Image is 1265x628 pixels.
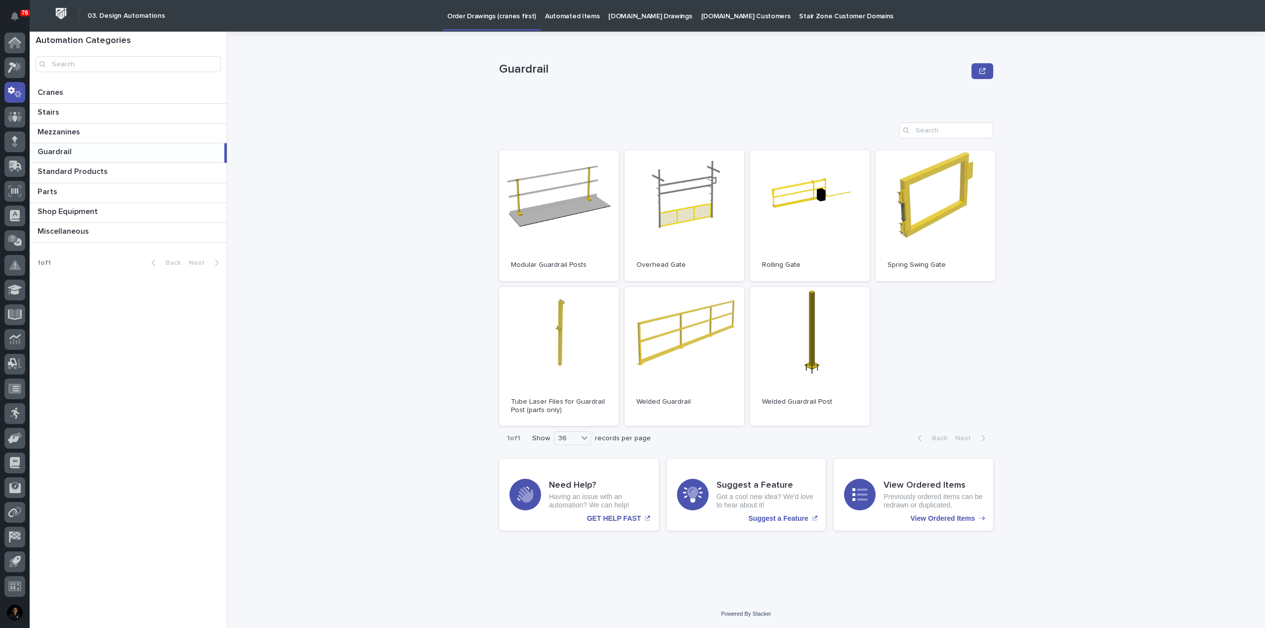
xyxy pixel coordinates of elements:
button: Next [185,258,227,267]
p: Welded Guardrail Post [762,398,858,406]
p: Rolling Gate [762,261,858,269]
a: CranesCranes [30,84,227,104]
a: Welded Guardrail Post [750,287,870,426]
p: GET HELP FAST [587,514,641,523]
p: 76 [22,9,28,16]
a: Spring Swing Gate [876,150,995,281]
p: Mezzanines [38,126,82,137]
p: Cranes [38,86,65,97]
a: GET HELP FAST [499,459,659,531]
h2: 03. Design Automations [87,12,165,20]
h1: Automation Categories [36,36,221,46]
a: Welded Guardrail [625,287,744,426]
a: MiscellaneousMiscellaneous [30,223,227,243]
p: Stairs [38,106,61,117]
p: Welded Guardrail [636,398,732,406]
span: Next [955,435,977,442]
p: Parts [38,185,59,197]
p: 1 of 1 [30,251,59,275]
a: PartsParts [30,183,227,203]
button: Notifications [4,6,25,27]
p: Overhead Gate [636,261,732,269]
p: Tube Laser Files for Guardrail Post (parts only) [511,398,607,415]
button: users-avatar [4,602,25,623]
p: Miscellaneous [38,225,91,236]
input: Search [36,56,221,72]
a: GuardrailGuardrail [30,143,227,163]
p: Shop Equipment [38,205,100,216]
span: Back [926,435,947,442]
a: Overhead Gate [625,150,744,281]
p: Previously ordered items can be redrawn or duplicated. [884,493,983,509]
p: View Ordered Items [911,514,975,523]
a: Suggest a Feature [667,459,826,531]
p: 1 of 1 [499,426,528,451]
a: Standard ProductsStandard Products [30,163,227,183]
h3: Need Help? [549,480,648,491]
h3: Suggest a Feature [717,480,816,491]
a: View Ordered Items [834,459,993,531]
p: Guardrail [499,62,968,77]
p: Show [532,434,550,443]
a: Tube Laser Files for Guardrail Post (parts only) [499,287,619,426]
div: Notifications76 [12,12,25,28]
button: Back [910,434,951,443]
input: Search [899,123,993,138]
p: records per page [595,434,651,443]
a: Powered By Stacker [721,611,771,617]
p: Modular Guardrail Posts [511,261,607,269]
div: 36 [554,433,578,444]
p: Suggest a Feature [748,514,808,523]
a: Modular Guardrail Posts [499,150,619,281]
p: Got a cool new idea? We'd love to hear about it! [717,493,816,509]
a: MezzaninesMezzanines [30,124,227,143]
button: Back [143,258,185,267]
p: Guardrail [38,145,74,157]
a: StairsStairs [30,104,227,124]
a: Shop EquipmentShop Equipment [30,203,227,223]
span: Next [189,259,211,266]
button: Next [951,434,993,443]
a: Rolling Gate [750,150,870,281]
h3: View Ordered Items [884,480,983,491]
p: Spring Swing Gate [887,261,983,269]
span: Back [160,259,181,266]
img: Workspace Logo [52,4,70,23]
p: Having an issue with an automation? We can help! [549,493,648,509]
p: Standard Products [38,165,110,176]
